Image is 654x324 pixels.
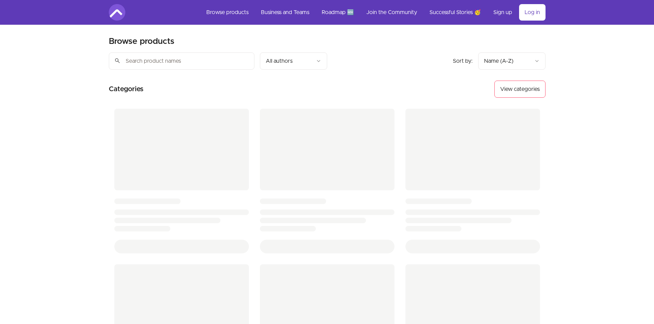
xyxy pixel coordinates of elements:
h2: Categories [109,81,144,98]
button: Filter by author [260,52,327,70]
a: Business and Teams [255,4,315,21]
img: Amigoscode logo [109,4,125,21]
button: Product sort options [478,52,546,70]
a: Join the Community [361,4,423,21]
a: Browse products [201,4,254,21]
a: Sign up [488,4,518,21]
button: View categories [494,81,546,98]
span: search [114,56,121,65]
span: Sort by: [453,58,473,64]
a: Roadmap 🆕 [316,4,359,21]
nav: Main [201,4,546,21]
a: Log in [519,4,546,21]
h1: Browse products [109,36,174,47]
input: Search product names [109,52,254,70]
a: Successful Stories 🥳 [424,4,486,21]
